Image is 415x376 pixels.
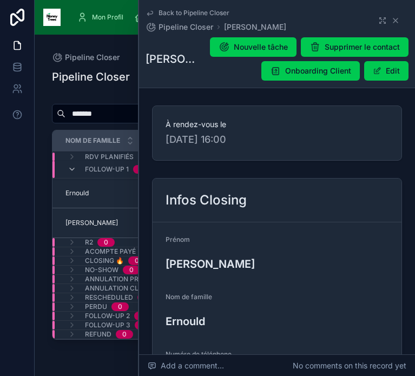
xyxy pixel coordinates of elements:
a: [PERSON_NAME] [65,219,179,227]
span: Annulation closer [85,284,156,293]
button: Edit [364,61,409,81]
span: À rendez-vous le [166,119,388,130]
span: Nouvelle tâche [234,42,288,52]
span: No-show [85,266,118,274]
span: Onboarding Client [285,65,351,76]
a: Home [131,8,175,27]
div: 0 [129,266,134,274]
span: Pipeline Closer [65,52,120,63]
span: Acompte payé [85,247,136,256]
div: 0 [104,238,108,247]
span: R2 [85,238,93,247]
span: Numéro de téléphone [166,350,232,358]
span: [PERSON_NAME] [65,219,118,227]
a: Pipeline Closer [146,22,213,32]
h3: [PERSON_NAME] [166,256,388,272]
a: Pipeline Closer [52,52,120,63]
h3: Ernould [166,313,388,329]
div: 0 [135,256,139,265]
span: Follow-up 1 [85,165,129,174]
span: Follow-up 2 [85,312,130,320]
a: Mon Profil [74,8,131,27]
span: Follow-up 3 [85,321,130,329]
span: Pipeline Closer [159,22,213,32]
button: Nouvelle tâche [210,37,297,57]
span: Ernould [65,189,89,197]
span: Rescheduled [85,293,133,302]
span: Nom de famille [166,293,212,301]
span: Refund [85,330,111,339]
span: Nom de famille [65,136,120,145]
span: Back to Pipeline Closer [159,9,229,17]
a: [PERSON_NAME] [224,22,286,32]
a: Back to Pipeline Closer [146,9,229,17]
h2: Infos Closing [166,192,247,209]
a: Ernould [65,189,179,197]
span: Perdu [85,302,107,311]
span: Annulation prospect [85,275,165,283]
span: [DATE] 16:00 [166,132,388,147]
div: 0 [118,302,122,311]
h1: Pipeline Closer [52,69,130,84]
button: Onboarding Client [261,61,360,81]
img: App logo [43,9,61,26]
span: Add a comment... [148,360,224,371]
div: 0 [122,330,127,339]
span: Closing 🔥 [85,256,124,265]
span: Prénom [166,235,190,243]
span: RDV planifiés [85,153,134,161]
span: Supprimer le contact [325,42,400,52]
span: Mon Profil [92,13,123,22]
button: Supprimer le contact [301,37,409,57]
div: scrollable content [69,5,372,29]
h1: [PERSON_NAME] [146,51,197,67]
